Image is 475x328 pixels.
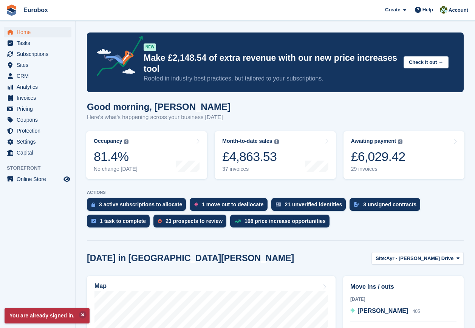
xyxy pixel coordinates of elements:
a: menu [4,136,71,147]
a: 1 task to complete [87,215,153,231]
div: 37 invoices [222,166,279,172]
a: menu [4,93,71,103]
span: Pricing [17,104,62,114]
div: 23 prospects to review [166,218,223,224]
div: NEW [144,43,156,51]
span: Home [17,27,62,37]
div: 81.4% [94,149,138,164]
p: Rooted in industry best practices, but tailored to your subscriptions. [144,74,398,83]
a: menu [4,114,71,125]
img: active_subscription_to_allocate_icon-d502201f5373d7db506a760aba3b589e785aa758c864c3986d89f69b8ff3... [91,202,95,207]
a: [PERSON_NAME] 405 [350,306,420,316]
div: Occupancy [94,138,122,144]
img: task-75834270c22a3079a89374b754ae025e5fb1db73e45f91037f5363f120a921f8.svg [91,219,96,223]
span: Help [422,6,433,14]
a: 23 prospects to review [153,215,230,231]
button: Check it out → [404,56,449,69]
span: Analytics [17,82,62,92]
h2: Move ins / outs [350,282,456,291]
img: move_outs_to_deallocate_icon-f764333ba52eb49d3ac5e1228854f67142a1ed5810a6f6cc68b1a99e826820c5.svg [194,202,198,207]
img: contract_signature_icon-13c848040528278c33f63329250d36e43548de30e8caae1d1a13099fd9432cc5.svg [354,202,359,207]
span: Sites [17,60,62,70]
p: Make £2,148.54 of extra revenue with our new price increases tool [144,53,398,74]
div: [DATE] [350,296,456,303]
span: Protection [17,125,62,136]
p: Here's what's happening across your business [DATE] [87,113,231,122]
a: 3 unsigned contracts [350,198,424,215]
div: £4,863.53 [222,149,279,164]
span: Capital [17,147,62,158]
span: Create [385,6,400,14]
img: stora-icon-8386f47178a22dfd0bd8f6a31ec36ba5ce8667c1dd55bd0f319d3a0aa187defe.svg [6,5,17,16]
h2: Map [94,283,107,289]
div: 3 unsigned contracts [363,201,416,207]
span: 405 [413,309,420,314]
a: 108 price increase opportunities [230,215,333,231]
span: Online Store [17,174,62,184]
div: 29 invoices [351,166,405,172]
div: £6,029.42 [351,149,405,164]
div: 21 unverified identities [285,201,342,207]
div: 1 task to complete [100,218,146,224]
div: Month-to-date sales [222,138,272,144]
div: 108 price increase opportunities [244,218,326,224]
a: 1 move out to deallocate [190,198,271,215]
span: Site: [376,255,386,262]
a: menu [4,38,71,48]
a: Awaiting payment £6,029.42 29 invoices [343,131,464,179]
h2: [DATE] in [GEOGRAPHIC_DATA][PERSON_NAME] [87,253,294,263]
div: No change [DATE] [94,166,138,172]
a: menu [4,49,71,59]
span: Storefront [7,164,75,172]
span: [PERSON_NAME] [357,308,408,314]
div: 3 active subscriptions to allocate [99,201,182,207]
a: menu [4,125,71,136]
img: price_increase_opportunities-93ffe204e8149a01c8c9dc8f82e8f89637d9d84a8eef4429ea346261dce0b2c0.svg [235,220,241,223]
a: menu [4,60,71,70]
a: 3 active subscriptions to allocate [87,198,190,215]
a: menu [4,27,71,37]
a: Occupancy 81.4% No change [DATE] [86,131,207,179]
button: Site: Ayr - [PERSON_NAME] Drive [371,252,464,265]
img: price-adjustments-announcement-icon-8257ccfd72463d97f412b2fc003d46551f7dbcb40ab6d574587a9cd5c0d94... [90,36,143,79]
p: You are already signed in. [5,308,90,323]
img: verify_identity-adf6edd0f0f0b5bbfe63781bf79b02c33cf7c696d77639b501bdc392416b5a36.svg [276,202,281,207]
a: Eurobox [20,4,51,16]
img: icon-info-grey-7440780725fd019a000dd9b08b2336e03edf1995a4989e88bcd33f0948082b44.svg [274,139,279,144]
span: Tasks [17,38,62,48]
span: Account [449,6,468,14]
a: 21 unverified identities [271,198,350,215]
a: menu [4,147,71,158]
h1: Good morning, [PERSON_NAME] [87,102,231,112]
a: menu [4,174,71,184]
span: Settings [17,136,62,147]
img: icon-info-grey-7440780725fd019a000dd9b08b2336e03edf1995a4989e88bcd33f0948082b44.svg [398,139,402,144]
img: prospect-51fa495bee0391a8d652442698ab0144808aea92771e9ea1ae160a38d050c398.svg [158,219,162,223]
a: menu [4,82,71,92]
p: ACTIONS [87,190,464,195]
div: 1 move out to deallocate [202,201,263,207]
a: menu [4,104,71,114]
div: Awaiting payment [351,138,396,144]
img: Lorna Russell [440,6,447,14]
span: CRM [17,71,62,81]
a: Preview store [62,175,71,184]
a: menu [4,71,71,81]
a: Month-to-date sales £4,863.53 37 invoices [215,131,336,179]
span: Coupons [17,114,62,125]
img: icon-info-grey-7440780725fd019a000dd9b08b2336e03edf1995a4989e88bcd33f0948082b44.svg [124,139,128,144]
span: Invoices [17,93,62,103]
span: Ayr - [PERSON_NAME] Drive [386,255,453,262]
span: Subscriptions [17,49,62,59]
